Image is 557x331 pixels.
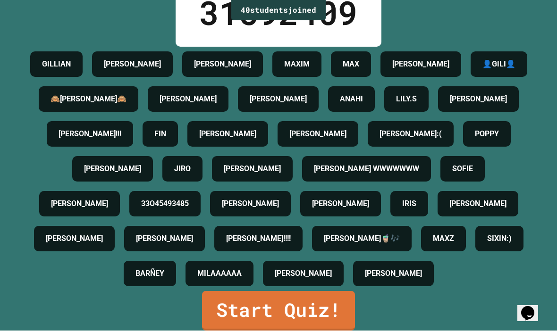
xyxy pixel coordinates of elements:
[222,199,279,210] h4: [PERSON_NAME]
[174,164,191,175] h4: JIRO
[482,59,515,70] h4: 👤GILI👤
[340,94,363,105] h4: ANAHI
[197,268,242,280] h4: MILAAAAAA
[475,129,499,140] h4: POPPY
[250,94,307,105] h4: [PERSON_NAME]
[487,233,512,245] h4: SIXIN:)
[449,199,506,210] h4: [PERSON_NAME]
[226,233,291,245] h4: [PERSON_NAME]!!!!
[402,199,416,210] h4: IRIS
[160,94,217,105] h4: [PERSON_NAME]
[59,129,121,140] h4: [PERSON_NAME]!!!
[51,94,127,105] h4: 🙈[PERSON_NAME]🙈
[135,268,164,280] h4: BARÑEY
[224,164,281,175] h4: [PERSON_NAME]
[104,59,161,70] h4: [PERSON_NAME]
[136,233,193,245] h4: [PERSON_NAME]
[517,293,548,322] iframe: chat widget
[343,59,359,70] h4: MAX
[46,233,103,245] h4: [PERSON_NAME]
[199,129,256,140] h4: [PERSON_NAME]
[202,291,355,331] a: Start Quiz!
[365,268,422,280] h4: [PERSON_NAME]
[396,94,417,105] h4: LILY.S
[450,94,507,105] h4: [PERSON_NAME]
[324,233,400,245] h4: [PERSON_NAME]🧋🎶
[42,59,71,70] h4: GILLIAN
[194,59,251,70] h4: [PERSON_NAME]
[433,233,454,245] h4: MAXZ
[312,199,369,210] h4: [PERSON_NAME]
[284,59,310,70] h4: MAXIM
[452,164,473,175] h4: SOFIE
[380,129,442,140] h4: [PERSON_NAME]:(
[392,59,449,70] h4: [PERSON_NAME]
[314,164,419,175] h4: [PERSON_NAME] WWWWWWW
[154,129,166,140] h4: FIN
[141,199,189,210] h4: 33O45493485
[275,268,332,280] h4: [PERSON_NAME]
[289,129,346,140] h4: [PERSON_NAME]
[51,199,108,210] h4: [PERSON_NAME]
[84,164,141,175] h4: [PERSON_NAME]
